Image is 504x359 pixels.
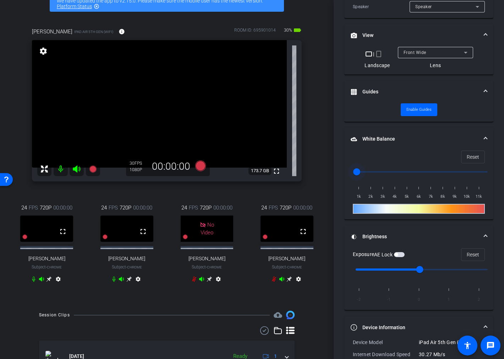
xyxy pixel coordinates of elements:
span: Chrome [287,265,302,269]
span: Subject [192,264,222,270]
mat-icon: fullscreen [59,227,67,236]
span: FPS [135,161,142,166]
span: FPS [109,204,118,212]
mat-expansion-panel-header: Guides [344,81,493,103]
div: Speaker [353,3,410,10]
span: -1 [383,295,395,305]
label: AE Lock [374,251,394,258]
span: [PERSON_NAME] [108,256,145,262]
span: FPS [189,204,198,212]
mat-panel-title: White Balance [351,135,478,143]
mat-icon: settings [214,276,223,285]
div: Brightness [344,248,493,310]
span: 00:00:00 [293,204,312,212]
span: Reset [467,150,479,164]
div: 30.27 Mb/s [419,351,485,358]
div: | [365,50,390,58]
mat-icon: fullscreen [139,227,147,236]
mat-icon: highlight_off [94,4,99,9]
span: 1 [443,295,455,305]
mat-icon: battery_std [293,26,302,34]
div: iPad Air 5th Gen (WiFi) [419,339,485,346]
span: 720P [200,204,212,212]
span: - [206,265,207,270]
img: Session clips [286,311,295,319]
mat-icon: accessibility [463,341,472,350]
mat-icon: settings [294,276,303,285]
mat-expansion-panel-header: Device Information [344,316,493,339]
span: [PERSON_NAME] [28,256,65,262]
mat-icon: fullscreen [272,167,281,175]
span: Subject [272,264,302,270]
div: Landscape [365,62,390,69]
span: 10k [461,193,473,200]
mat-panel-title: Device Information [351,324,478,331]
span: 11k [473,193,485,200]
mat-expansion-panel-header: Brightness [344,225,493,248]
div: View [344,47,493,75]
span: 720P [120,204,131,212]
mat-expansion-panel-header: White Balance [344,128,493,151]
span: Enable Guides [406,104,432,115]
span: 5k [401,193,413,200]
span: iPad Air 5th Gen (WiFi) [74,29,113,34]
span: 4k [389,193,401,200]
span: Destinations for your clips [274,311,282,319]
span: 2 [473,295,485,305]
div: 30 [130,161,147,166]
div: Internet Download Speed [353,351,419,358]
div: Guides [344,103,493,122]
div: ROOM ID: 695901014 [234,27,276,37]
span: Chrome [207,265,222,269]
span: 173.7 GB [248,167,272,175]
span: 24 [21,204,27,212]
span: 24 [261,204,267,212]
mat-icon: settings [134,276,142,285]
mat-icon: message [486,341,495,350]
mat-panel-title: View [351,32,478,39]
span: 2k [365,193,377,200]
mat-expansion-panel-header: View [344,24,493,47]
span: - [286,265,287,270]
mat-panel-title: Brightness [351,233,478,240]
mat-icon: crop_landscape [365,50,373,58]
span: 00:00:00 [53,204,72,212]
mat-icon: settings [54,276,62,285]
span: Speaker [415,4,432,9]
mat-icon: info [119,28,125,35]
mat-icon: cloud_upload [274,311,282,319]
mat-icon: settings [38,47,48,55]
span: [PERSON_NAME] [32,28,72,36]
span: 9k [449,193,461,200]
span: - [126,265,127,270]
span: Subject [112,264,142,270]
button: Enable Guides [401,103,437,116]
div: 00:00:00 [147,161,195,173]
mat-icon: fullscreen [299,227,307,236]
span: 7k [425,193,437,200]
span: 3k [377,193,389,200]
span: 720P [280,204,291,212]
span: Subject [32,264,62,270]
span: [PERSON_NAME] [268,256,305,262]
span: 1k [353,193,365,200]
span: 0 [413,295,425,305]
span: 6k [413,193,425,200]
div: Exposure [353,251,405,258]
span: FPS [269,204,278,212]
span: Chrome [127,265,142,269]
span: 8k [437,193,449,200]
mat-icon: crop_portrait [374,50,383,58]
span: Reset [467,248,479,261]
span: 24 [181,204,187,212]
span: [PERSON_NAME] [188,256,225,262]
a: Platform Status [57,4,92,9]
span: Front Wide [404,50,426,55]
mat-panel-title: Guides [351,88,478,96]
span: 24 [101,204,107,212]
span: 30% [283,25,293,36]
span: - [46,265,47,270]
div: White Balance [344,151,493,219]
span: 720P [40,204,51,212]
div: 1080P [130,167,147,173]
